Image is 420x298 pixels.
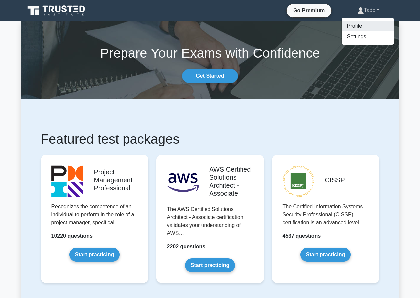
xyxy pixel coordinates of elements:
[69,248,120,262] a: Start practicing
[182,69,238,83] a: Get Started
[341,18,394,45] ul: Tado
[185,258,235,272] a: Start practicing
[342,21,394,31] a: Profile
[41,131,379,147] h1: Featured test packages
[300,248,351,262] a: Start practicing
[342,31,394,42] a: Settings
[21,45,399,61] h1: Prepare Your Exams with Confidence
[341,4,395,17] a: Tado
[289,6,329,15] a: Go Premium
